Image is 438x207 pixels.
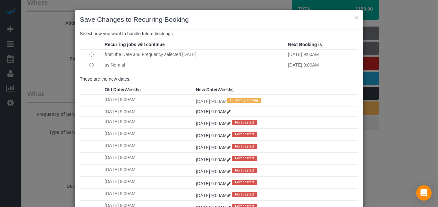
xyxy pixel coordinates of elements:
button: × [354,14,358,21]
a: [DATE] 9:00AM [196,157,232,162]
strong: Old Date [105,87,123,92]
a: [DATE] 9:00AM [196,121,232,126]
strong: Recurring jobs will continue [105,42,164,47]
span: Forecasted [232,120,257,125]
td: [DATE] 9:00AM [103,107,194,116]
h3: Save Changes to Recurring Booking [80,15,358,24]
td: [DATE] 9:00AM [286,60,358,70]
td: [DATE] 9:00AM [103,116,194,128]
td: [DATE] 9:00AM [103,153,194,164]
td: [DATE] 9:00AM [103,188,194,200]
p: Select how you want to handle future bookings: [80,30,358,37]
td: as Normal [103,60,286,70]
span: Currently editing [227,98,261,103]
strong: New Date [196,87,216,92]
td: [DATE] 9:00AM [194,95,358,107]
span: Forecasted [232,192,257,197]
span: Forecasted [232,156,257,161]
th: (Weekly) [103,85,194,95]
a: [DATE] 9:00AM [196,193,232,198]
a: [DATE] 9:00AM [196,145,232,150]
td: [DATE] 9:00AM [103,164,194,176]
td: [DATE] 9:00AM [286,49,358,60]
td: [DATE] 9:00AM [103,140,194,152]
a: [DATE] 9:00AM [196,109,231,114]
th: (Weekly) [194,85,358,95]
span: Forecasted [232,132,257,137]
span: Forecasted [232,168,257,173]
td: [DATE] 9:00AM [103,177,194,188]
td: [DATE] 9:00AM [103,129,194,140]
span: Forecasted [232,180,257,185]
div: Open Intercom Messenger [416,185,432,201]
td: from the Date and Frequency selected [DATE] [103,49,286,60]
p: These are the new dates: [80,76,358,82]
strong: Next Booking is [288,42,322,47]
a: [DATE] 9:00AM [196,181,232,186]
td: [DATE] 9:00AM [103,95,194,107]
a: [DATE] 9:00AM [196,133,232,138]
a: [DATE] 9:00AM [196,169,232,174]
span: Forecasted [232,144,257,149]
